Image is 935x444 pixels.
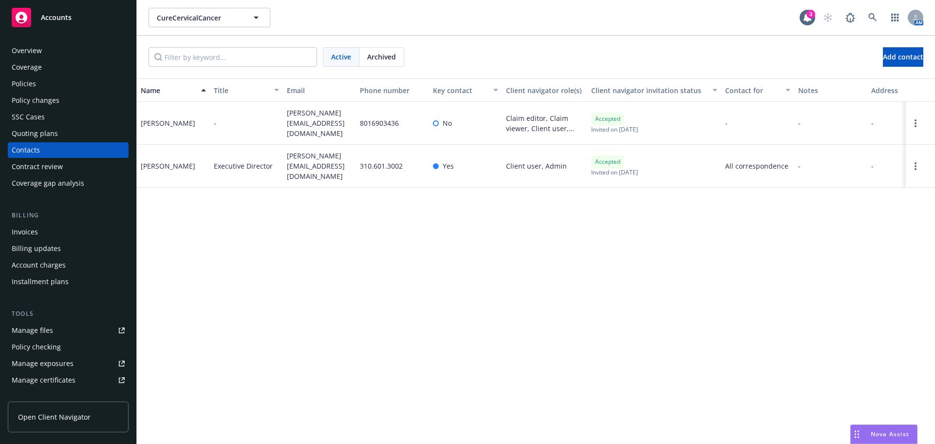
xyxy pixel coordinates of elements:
span: Archived [367,52,396,62]
div: Quoting plans [12,126,58,141]
button: CureCervicalCancer [149,8,270,27]
a: Account charges [8,257,129,273]
a: Contacts [8,142,129,158]
a: Accounts [8,4,129,31]
div: [PERSON_NAME] [141,161,195,171]
a: Open options [910,160,921,172]
div: Policies [12,76,36,92]
div: Invoices [12,224,38,240]
div: Notes [798,85,863,96]
div: Phone number [360,85,425,96]
span: Accepted [595,157,620,166]
button: Key contact [429,78,502,102]
a: Billing updates [8,241,129,256]
a: Search [863,8,882,27]
button: Email [283,78,356,102]
div: Client navigator invitation status [591,85,707,96]
div: Manage exposures [12,356,74,371]
a: Policies [8,76,129,92]
div: Title [214,85,268,96]
a: Report a Bug [841,8,860,27]
a: Quoting plans [8,126,129,141]
div: Manage files [12,323,53,338]
span: Add contact [883,52,923,61]
div: 3 [806,10,815,19]
span: All correspondence [725,161,790,171]
div: Manage claims [12,389,61,405]
div: [PERSON_NAME] [141,118,195,128]
div: Installment plans [12,274,69,290]
a: Policy changes [8,93,129,108]
div: SSC Cases [12,109,45,125]
span: Accounts [41,14,72,21]
div: Contact for [725,85,780,96]
button: Phone number [356,78,429,102]
span: Invited on [DATE] [591,125,638,134]
div: Tools [8,309,129,319]
div: Key contact [433,85,487,96]
span: - [871,161,874,171]
div: Client navigator role(s) [506,85,583,96]
span: No [443,118,452,128]
div: Account charges [12,257,66,273]
div: Email [287,85,352,96]
div: Overview [12,43,42,58]
div: Coverage gap analysis [12,175,84,191]
div: Policy changes [12,93,59,108]
button: Nova Assist [850,425,917,444]
a: Manage files [8,323,129,338]
span: - [214,118,216,128]
a: Manage claims [8,389,129,405]
a: Manage exposures [8,356,129,371]
a: Coverage gap analysis [8,175,129,191]
a: Overview [8,43,129,58]
button: Client navigator role(s) [502,78,587,102]
span: - [798,161,801,171]
div: Contacts [12,142,40,158]
a: Invoices [8,224,129,240]
span: Active [331,52,351,62]
button: Client navigator invitation status [587,78,721,102]
span: Client user, Admin [506,161,567,171]
div: Contract review [12,159,63,174]
a: Switch app [885,8,905,27]
span: Nova Assist [871,430,909,438]
a: Installment plans [8,274,129,290]
span: [PERSON_NAME][EMAIL_ADDRESS][DOMAIN_NAME] [287,108,352,138]
a: Policy checking [8,339,129,355]
button: Title [210,78,283,102]
span: - [798,118,801,128]
a: Contract review [8,159,129,174]
div: Name [141,85,195,96]
button: Contact for [721,78,794,102]
div: Billing updates [12,241,61,256]
div: Drag to move [851,425,863,444]
div: Policy checking [12,339,61,355]
span: - [725,118,728,128]
span: Invited on [DATE] [591,168,638,176]
div: Claim editor, Claim viewer, Client user, Risk Pulse user, Contract review user, File user, Certif... [506,113,583,134]
button: Notes [794,78,867,102]
span: Accepted [595,115,620,123]
a: Coverage [8,59,129,75]
button: Name [137,78,210,102]
span: 8016903436 [360,118,399,128]
div: Billing [8,211,129,220]
div: Manage certificates [12,372,75,388]
span: Open Client Navigator [18,412,91,422]
a: SSC Cases [8,109,129,125]
div: Coverage [12,59,42,75]
span: 310.601.3002 [360,161,403,171]
a: Open options [910,117,921,129]
button: Add contact [883,47,923,67]
span: Yes [443,161,454,171]
span: CureCervicalCancer [157,13,241,23]
span: - [871,118,874,128]
a: Start snowing [818,8,838,27]
span: Executive Director [214,161,273,171]
input: Filter by keyword... [149,47,317,67]
a: Manage certificates [8,372,129,388]
span: [PERSON_NAME][EMAIL_ADDRESS][DOMAIN_NAME] [287,151,352,181]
